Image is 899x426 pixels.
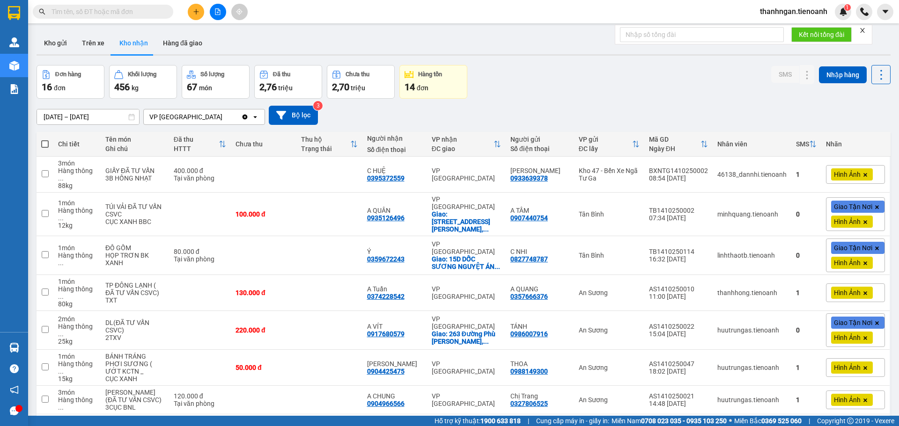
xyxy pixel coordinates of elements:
[351,84,365,92] span: triệu
[579,167,640,182] div: Kho 47 - Bến Xe Ngã Tư Ga
[644,132,713,157] th: Toggle SortBy
[128,71,156,78] div: Khối lượng
[483,338,489,345] span: ...
[200,71,224,78] div: Số lượng
[367,214,405,222] div: 0935126496
[58,330,64,338] span: ...
[717,289,787,296] div: thanhhong.tienoanh
[313,101,323,110] sup: 3
[58,167,96,182] div: Hàng thông thường
[579,252,640,259] div: Tân Bình
[641,417,727,425] strong: 0708 023 035 - 0935 103 250
[796,326,817,334] div: 0
[174,255,226,263] div: Tại văn phòng
[259,81,277,93] span: 2,76
[236,364,292,371] div: 50.000 đ
[182,65,250,99] button: Số lượng67món
[761,417,802,425] strong: 0369 525 060
[58,207,96,222] div: Hàng thông thường
[174,392,226,400] div: 120.000 đ
[37,32,74,54] button: Kho gửi
[717,364,787,371] div: huutrungas.tienoanh
[327,65,395,99] button: Chưa thu2,70 triệu
[105,375,164,383] div: CỤC XANH
[579,364,640,371] div: An Sương
[796,140,809,148] div: SMS
[58,323,96,338] div: Hàng thông thường
[483,225,489,233] span: ...
[367,392,422,400] div: A CHUNG
[58,182,96,189] div: 88 kg
[367,248,422,255] div: Ý
[834,333,861,342] span: Hình Ảnh
[405,81,415,93] span: 14
[58,375,96,383] div: 15 kg
[649,392,708,400] div: AS1410250021
[579,289,640,296] div: An Sương
[105,353,164,375] div: BÁNH TRÁNG PHƠI SƯƠNG ( ƯỚT KCTN _
[58,174,64,182] span: ...
[210,4,226,20] button: file-add
[796,396,817,404] div: 1
[58,199,96,207] div: 1 món
[510,285,569,293] div: A QUANG
[796,364,817,371] div: 1
[367,368,405,375] div: 0904425475
[432,145,494,152] div: ĐC giao
[847,418,854,424] span: copyright
[649,174,708,182] div: 08:54 [DATE]
[432,285,501,300] div: VP [GEOGRAPHIC_DATA]
[649,255,708,263] div: 16:32 [DATE]
[574,132,644,157] th: Toggle SortBy
[834,318,872,327] span: Giao Tận Nơi
[717,326,787,334] div: huutrungas.tienoanh
[332,81,349,93] span: 2,70
[752,6,835,17] span: thanhngan.tienoanh
[649,167,708,174] div: BXNTG1410250002
[510,293,548,300] div: 0357666376
[432,210,501,233] div: Giao: 36 Đường Bùi Thị Xuân, Phường 2, Đà Lạt, Lâm Đồng
[834,363,861,372] span: Hình Ảnh
[241,113,249,121] svg: Clear value
[301,136,350,143] div: Thu hộ
[432,255,501,270] div: Giao: 15D DỐC SƯƠNG NGUYỆT ÁNH, PHƯỜNG 9, TP ĐÀ LẠT
[649,136,700,143] div: Mã GD
[58,214,64,222] span: ...
[510,400,548,407] div: 0327806525
[826,140,885,148] div: Nhãn
[432,195,501,210] div: VP [GEOGRAPHIC_DATA]
[55,71,81,78] div: Đơn hàng
[717,171,787,178] div: 46138_dannhi.tienoanh
[432,167,501,182] div: VP [GEOGRAPHIC_DATA]
[834,202,872,211] span: Giao Tận Nơi
[620,27,784,42] input: Nhập số tổng đài
[834,289,861,297] span: Hình Ảnh
[432,240,501,255] div: VP [GEOGRAPHIC_DATA]
[112,32,155,54] button: Kho nhận
[105,389,164,404] div: RAU(ĐÃ TƯ VẤN CSVC)
[174,248,226,255] div: 80.000 đ
[717,396,787,404] div: huutrungas.tienoanh
[301,145,350,152] div: Trạng thái
[58,300,96,308] div: 80 kg
[729,419,732,423] span: ⚪️
[649,368,708,375] div: 18:02 [DATE]
[58,140,96,148] div: Chi tiết
[734,416,802,426] span: Miền Bắc
[834,170,861,179] span: Hình Ảnh
[791,27,852,42] button: Kết nối tổng đài
[844,4,851,11] sup: 1
[105,174,164,182] div: 3B HỒNG NHẠT
[105,296,164,304] div: TXT
[174,400,226,407] div: Tại văn phòng
[649,214,708,222] div: 07:34 [DATE]
[432,392,501,407] div: VP [GEOGRAPHIC_DATA]
[367,360,422,368] div: THANH HIỀN
[174,145,219,152] div: HTTT
[510,368,548,375] div: 0988149300
[236,210,292,218] div: 100.000 đ
[132,84,139,92] span: kg
[9,343,19,353] img: warehouse-icon
[346,71,369,78] div: Chưa thu
[231,4,248,20] button: aim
